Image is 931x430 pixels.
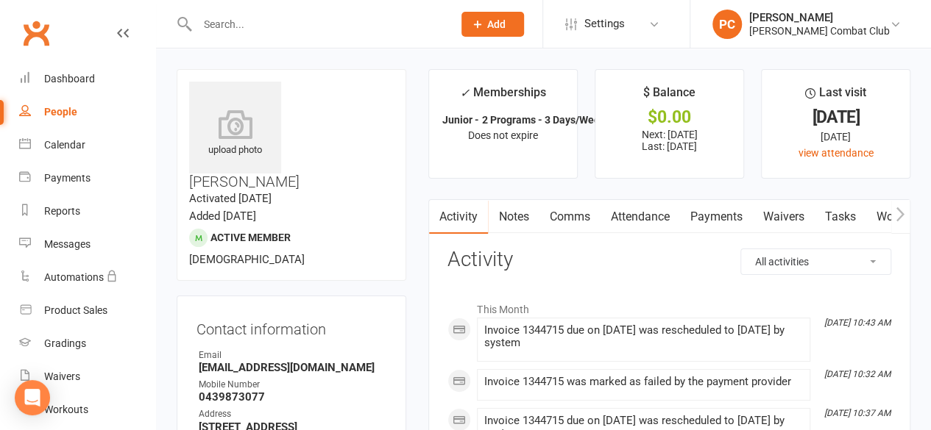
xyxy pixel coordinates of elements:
[189,192,272,205] time: Activated [DATE]
[15,380,50,415] div: Open Intercom Messenger
[712,10,742,39] div: PC
[44,172,91,184] div: Payments
[805,83,866,110] div: Last visit
[197,315,386,337] h3: Contact information
[429,200,488,234] a: Activity
[19,393,155,426] a: Workouts
[468,129,538,141] span: Does not expire
[609,129,730,152] p: Next: [DATE] Last: [DATE]
[824,408,891,418] i: [DATE] 10:37 AM
[199,348,386,362] div: Email
[600,200,679,234] a: Attendance
[189,110,281,158] div: upload photo
[447,294,891,318] li: This Month
[193,14,442,35] input: Search...
[19,294,155,327] a: Product Sales
[584,7,625,40] span: Settings
[19,327,155,360] a: Gradings
[44,404,88,415] div: Workouts
[679,200,752,234] a: Payments
[44,73,95,85] div: Dashboard
[19,195,155,228] a: Reports
[44,139,85,151] div: Calendar
[814,200,865,234] a: Tasks
[189,209,256,223] time: Added [DATE]
[488,200,539,234] a: Notes
[799,147,874,159] a: view attendance
[199,407,386,421] div: Address
[44,271,104,283] div: Automations
[19,360,155,393] a: Waivers
[189,253,305,266] span: [DEMOGRAPHIC_DATA]
[824,318,891,328] i: [DATE] 10:43 AM
[609,110,730,125] div: $0.00
[460,86,470,100] i: ✓
[460,83,546,110] div: Memberships
[749,24,890,37] div: [PERSON_NAME] Combat Club
[44,304,107,316] div: Product Sales
[19,228,155,261] a: Messages
[19,162,155,195] a: Payments
[539,200,600,234] a: Comms
[44,205,80,217] div: Reports
[210,232,291,243] span: Active member
[189,82,394,190] h3: [PERSON_NAME]
[44,337,86,349] div: Gradings
[18,15,54,51] a: Clubworx
[44,370,80,382] div: Waivers
[19,62,155,96] a: Dashboard
[484,324,804,349] div: Invoice 1344715 due on [DATE] was rescheduled to [DATE] by system
[643,83,695,110] div: $ Balance
[44,238,91,250] div: Messages
[199,378,386,392] div: Mobile Number
[447,248,891,271] h3: Activity
[752,200,814,234] a: Waivers
[19,261,155,294] a: Automations
[199,361,386,374] strong: [EMAIL_ADDRESS][DOMAIN_NAME]
[44,106,77,118] div: People
[824,369,891,379] i: [DATE] 10:32 AM
[775,129,896,145] div: [DATE]
[19,129,155,162] a: Calendar
[487,18,506,30] span: Add
[484,376,804,388] div: Invoice 1344715 was marked as failed by the payment provider
[442,114,604,126] strong: Junior - 2 Programs - 3 Days/Week
[199,390,386,404] strong: 0439873077
[775,110,896,125] div: [DATE]
[749,11,890,24] div: [PERSON_NAME]
[461,12,524,37] button: Add
[19,96,155,129] a: People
